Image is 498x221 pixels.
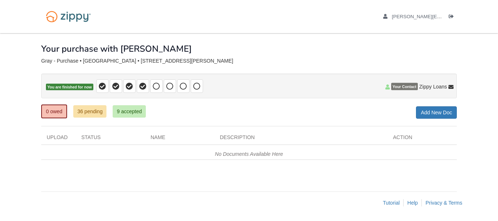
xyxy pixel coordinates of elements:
a: Tutorial [383,200,400,206]
span: Your Contact [391,83,418,90]
a: Log out [449,14,457,21]
div: Description [214,134,388,145]
div: Action [388,134,457,145]
a: Help [407,200,418,206]
span: You are finished for now [46,84,93,91]
div: Gray - Purchase • [GEOGRAPHIC_DATA] • [STREET_ADDRESS][PERSON_NAME] [41,58,457,64]
a: Add New Doc [416,106,457,119]
div: Status [76,134,145,145]
div: Name [145,134,214,145]
a: 9 accepted [113,105,146,118]
em: No Documents Available Here [215,151,283,157]
h1: Your purchase with [PERSON_NAME] [41,44,192,54]
a: 36 pending [73,105,106,118]
span: Zippy Loans [419,83,447,90]
a: 0 owed [41,104,67,118]
img: Logo [41,7,96,26]
div: Upload [41,134,76,145]
a: Privacy & Terms [425,200,462,206]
